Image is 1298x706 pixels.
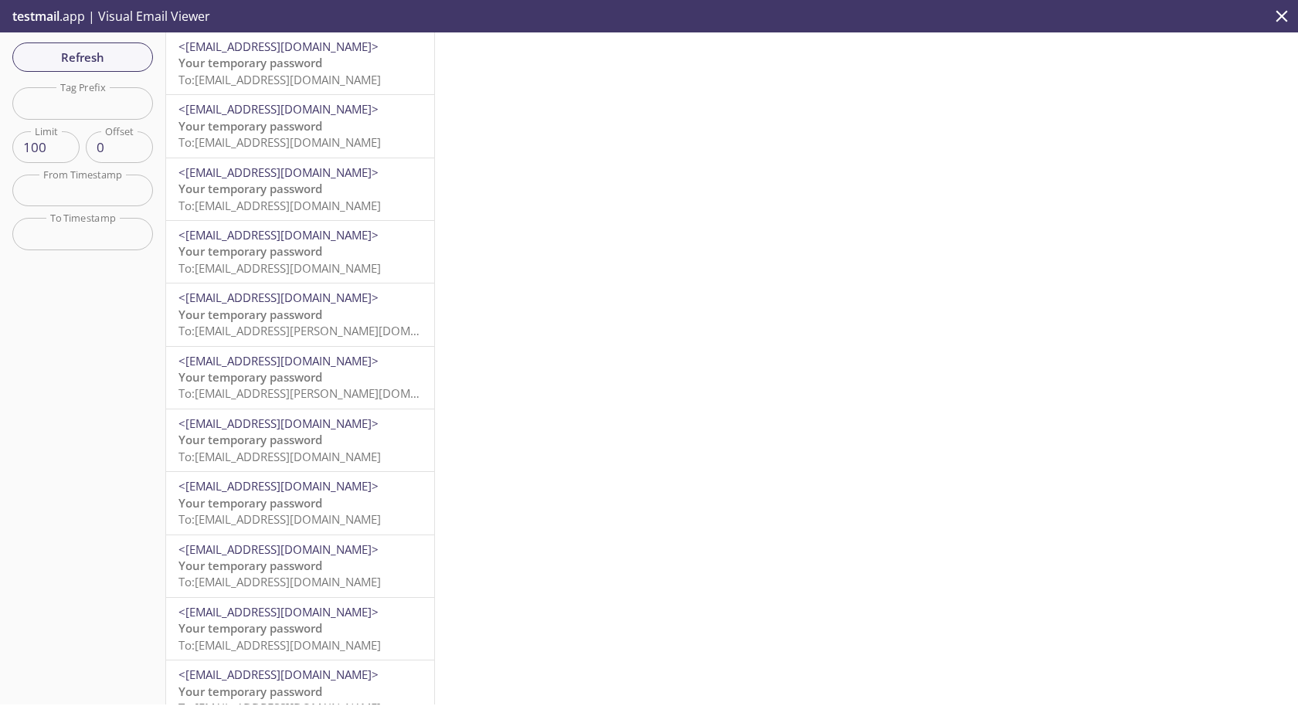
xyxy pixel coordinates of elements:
[166,283,434,345] div: <[EMAIL_ADDRESS][DOMAIN_NAME]>Your temporary passwordTo:[EMAIL_ADDRESS][PERSON_NAME][DOMAIN_NAME]
[178,227,379,243] span: <[EMAIL_ADDRESS][DOMAIN_NAME]>
[178,541,379,557] span: <[EMAIL_ADDRESS][DOMAIN_NAME]>
[178,307,322,322] span: Your temporary password
[178,72,381,87] span: To: [EMAIL_ADDRESS][DOMAIN_NAME]
[12,42,153,72] button: Refresh
[178,260,381,276] span: To: [EMAIL_ADDRESS][DOMAIN_NAME]
[166,598,434,660] div: <[EMAIL_ADDRESS][DOMAIN_NAME]>Your temporary passwordTo:[EMAIL_ADDRESS][DOMAIN_NAME]
[178,432,322,447] span: Your temporary password
[166,221,434,283] div: <[EMAIL_ADDRESS][DOMAIN_NAME]>Your temporary passwordTo:[EMAIL_ADDRESS][DOMAIN_NAME]
[178,55,322,70] span: Your temporary password
[178,604,379,619] span: <[EMAIL_ADDRESS][DOMAIN_NAME]>
[25,47,141,67] span: Refresh
[178,323,470,338] span: To: [EMAIL_ADDRESS][PERSON_NAME][DOMAIN_NAME]
[166,95,434,157] div: <[EMAIL_ADDRESS][DOMAIN_NAME]>Your temporary passwordTo:[EMAIL_ADDRESS][DOMAIN_NAME]
[178,449,381,464] span: To: [EMAIL_ADDRESS][DOMAIN_NAME]
[178,198,381,213] span: To: [EMAIL_ADDRESS][DOMAIN_NAME]
[178,290,379,305] span: <[EMAIL_ADDRESS][DOMAIN_NAME]>
[178,134,381,150] span: To: [EMAIL_ADDRESS][DOMAIN_NAME]
[178,353,379,368] span: <[EMAIL_ADDRESS][DOMAIN_NAME]>
[178,620,322,636] span: Your temporary password
[178,165,379,180] span: <[EMAIL_ADDRESS][DOMAIN_NAME]>
[178,684,322,699] span: Your temporary password
[166,158,434,220] div: <[EMAIL_ADDRESS][DOMAIN_NAME]>Your temporary passwordTo:[EMAIL_ADDRESS][DOMAIN_NAME]
[178,369,322,385] span: Your temporary password
[178,511,381,527] span: To: [EMAIL_ADDRESS][DOMAIN_NAME]
[178,637,381,653] span: To: [EMAIL_ADDRESS][DOMAIN_NAME]
[166,535,434,597] div: <[EMAIL_ADDRESS][DOMAIN_NAME]>Your temporary passwordTo:[EMAIL_ADDRESS][DOMAIN_NAME]
[178,101,379,117] span: <[EMAIL_ADDRESS][DOMAIN_NAME]>
[178,39,379,54] span: <[EMAIL_ADDRESS][DOMAIN_NAME]>
[178,495,322,511] span: Your temporary password
[178,181,322,196] span: Your temporary password
[178,416,379,431] span: <[EMAIL_ADDRESS][DOMAIN_NAME]>
[178,243,322,259] span: Your temporary password
[178,385,470,401] span: To: [EMAIL_ADDRESS][PERSON_NAME][DOMAIN_NAME]
[166,409,434,471] div: <[EMAIL_ADDRESS][DOMAIN_NAME]>Your temporary passwordTo:[EMAIL_ADDRESS][DOMAIN_NAME]
[178,558,322,573] span: Your temporary password
[178,118,322,134] span: Your temporary password
[166,347,434,409] div: <[EMAIL_ADDRESS][DOMAIN_NAME]>Your temporary passwordTo:[EMAIL_ADDRESS][PERSON_NAME][DOMAIN_NAME]
[166,472,434,534] div: <[EMAIL_ADDRESS][DOMAIN_NAME]>Your temporary passwordTo:[EMAIL_ADDRESS][DOMAIN_NAME]
[166,32,434,94] div: <[EMAIL_ADDRESS][DOMAIN_NAME]>Your temporary passwordTo:[EMAIL_ADDRESS][DOMAIN_NAME]
[178,478,379,494] span: <[EMAIL_ADDRESS][DOMAIN_NAME]>
[178,667,379,682] span: <[EMAIL_ADDRESS][DOMAIN_NAME]>
[12,8,59,25] span: testmail
[178,574,381,589] span: To: [EMAIL_ADDRESS][DOMAIN_NAME]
